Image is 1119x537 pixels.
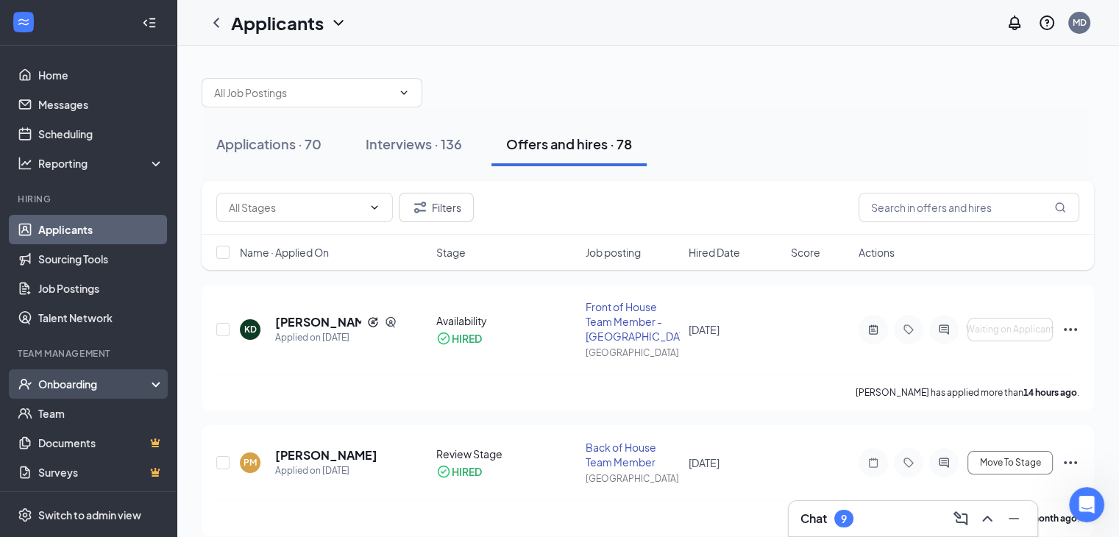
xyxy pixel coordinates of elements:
[586,299,679,344] div: Front of House Team Member - [GEOGRAPHIC_DATA]
[900,324,917,335] svg: Tag
[38,508,141,522] div: Switch to admin view
[1023,387,1077,398] b: 14 hours ago
[1069,487,1104,522] iframe: Intercom live chat
[506,135,632,153] div: Offers and hires · 78
[967,318,1053,341] button: Waiting on Applicant
[859,193,1079,222] input: Search in offers and hires
[18,156,32,171] svg: Analysis
[689,245,740,260] span: Hired Date
[18,193,161,205] div: Hiring
[1002,507,1026,530] button: Minimize
[935,457,953,469] svg: ActiveChat
[398,87,410,99] svg: ChevronDown
[976,507,999,530] button: ChevronUp
[18,377,32,391] svg: UserCheck
[38,119,164,149] a: Scheduling
[240,245,329,260] span: Name · Applied On
[330,14,347,32] svg: ChevronDown
[38,458,164,487] a: SurveysCrown
[275,330,397,345] div: Applied on [DATE]
[586,472,679,485] div: [GEOGRAPHIC_DATA]
[214,85,392,101] input: All Job Postings
[452,331,482,346] div: HIRED
[900,457,917,469] svg: Tag
[800,511,827,527] h3: Chat
[864,324,882,335] svg: ActiveNote
[967,451,1053,474] button: Move To Stage
[436,331,451,346] svg: CheckmarkCircle
[1054,202,1066,213] svg: MagnifyingGlass
[1024,513,1077,524] b: a month ago
[38,90,164,119] a: Messages
[452,464,482,479] div: HIRED
[142,15,157,30] svg: Collapse
[369,202,380,213] svg: ChevronDown
[385,316,397,328] svg: SourcingTools
[935,324,953,335] svg: ActiveChat
[229,199,363,216] input: All Stages
[689,323,720,336] span: [DATE]
[275,314,361,330] h5: [PERSON_NAME]
[978,510,996,527] svg: ChevronUp
[38,399,164,428] a: Team
[436,464,451,479] svg: CheckmarkCircle
[1005,510,1023,527] svg: Minimize
[367,316,379,328] svg: Reapply
[244,323,257,335] div: KD
[216,135,322,153] div: Applications · 70
[1038,14,1056,32] svg: QuestionInfo
[859,245,895,260] span: Actions
[586,346,679,359] div: [GEOGRAPHIC_DATA]
[275,463,377,478] div: Applied on [DATE]
[207,14,225,32] svg: ChevronLeft
[38,156,165,171] div: Reporting
[18,347,161,360] div: Team Management
[436,447,577,461] div: Review Stage
[966,324,1054,335] span: Waiting on Applicant
[366,135,462,153] div: Interviews · 136
[1062,321,1079,338] svg: Ellipses
[586,440,679,469] div: Back of House Team Member
[436,313,577,328] div: Availability
[436,245,466,260] span: Stage
[949,507,973,530] button: ComposeMessage
[38,274,164,303] a: Job Postings
[275,447,377,463] h5: [PERSON_NAME]
[38,215,164,244] a: Applicants
[38,244,164,274] a: Sourcing Tools
[1062,454,1079,472] svg: Ellipses
[980,458,1041,468] span: Move To Stage
[856,386,1079,399] p: [PERSON_NAME] has applied more than .
[38,60,164,90] a: Home
[864,457,882,469] svg: Note
[399,193,474,222] button: Filter Filters
[1073,16,1087,29] div: MD
[841,513,847,525] div: 9
[244,456,257,469] div: PM
[689,456,720,469] span: [DATE]
[38,428,164,458] a: DocumentsCrown
[38,377,152,391] div: Onboarding
[18,508,32,522] svg: Settings
[1006,14,1023,32] svg: Notifications
[16,15,31,29] svg: WorkstreamLogo
[952,510,970,527] svg: ComposeMessage
[38,303,164,332] a: Talent Network
[231,10,324,35] h1: Applicants
[411,199,429,216] svg: Filter
[791,245,820,260] span: Score
[586,245,641,260] span: Job posting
